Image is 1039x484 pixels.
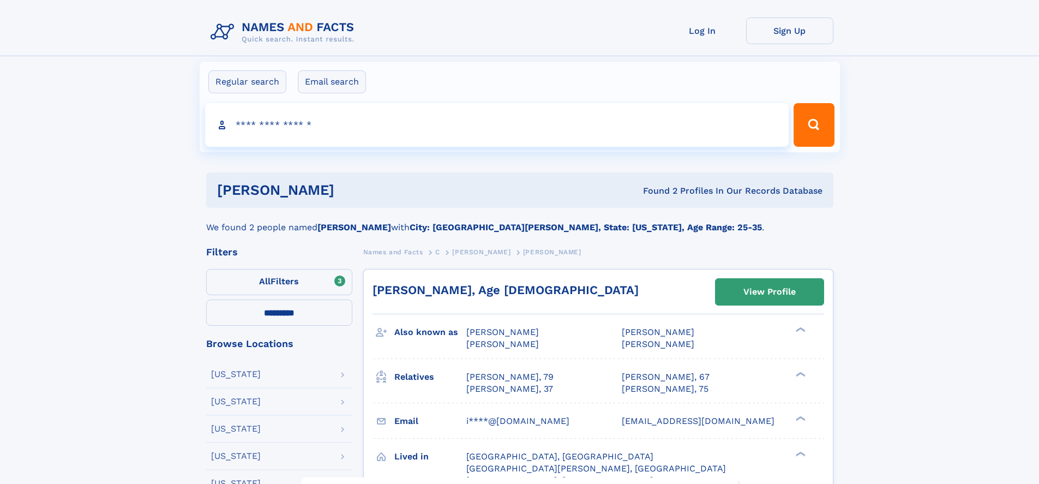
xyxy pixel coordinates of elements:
span: [PERSON_NAME] [466,339,539,349]
div: ❯ [793,326,806,333]
a: [PERSON_NAME], 37 [466,383,553,395]
b: [PERSON_NAME] [317,222,391,232]
span: C [435,248,440,256]
div: [US_STATE] [211,452,261,461]
div: Found 2 Profiles In Our Records Database [489,185,822,197]
span: [GEOGRAPHIC_DATA][PERSON_NAME], [GEOGRAPHIC_DATA] [466,463,726,474]
a: View Profile [716,279,824,305]
h3: Email [394,412,466,431]
a: Names and Facts [363,245,423,259]
a: C [435,245,440,259]
div: View Profile [743,279,796,304]
h3: Also known as [394,323,466,342]
label: Regular search [208,70,286,93]
span: [PERSON_NAME] [466,327,539,337]
h1: [PERSON_NAME] [217,183,489,197]
h3: Relatives [394,368,466,386]
a: [PERSON_NAME], Age [DEMOGRAPHIC_DATA] [373,283,639,297]
div: [US_STATE] [211,397,261,406]
img: Logo Names and Facts [206,17,363,47]
div: Filters [206,247,352,257]
span: [PERSON_NAME] [523,248,581,256]
div: ❯ [793,415,806,422]
div: We found 2 people named with . [206,208,833,234]
input: search input [205,103,789,147]
span: [PERSON_NAME] [622,327,694,337]
span: [PERSON_NAME] [452,248,511,256]
a: [PERSON_NAME], 79 [466,371,554,383]
span: [PERSON_NAME] [622,339,694,349]
span: [EMAIL_ADDRESS][DOMAIN_NAME] [622,416,774,426]
a: [PERSON_NAME] [452,245,511,259]
div: [US_STATE] [211,370,261,379]
a: Log In [659,17,746,44]
a: [PERSON_NAME], 75 [622,383,708,395]
b: City: [GEOGRAPHIC_DATA][PERSON_NAME], State: [US_STATE], Age Range: 25-35 [410,222,762,232]
button: Search Button [794,103,834,147]
div: ❯ [793,371,806,378]
h3: Lived in [394,447,466,466]
span: [GEOGRAPHIC_DATA], [GEOGRAPHIC_DATA] [466,451,653,462]
a: [PERSON_NAME], 67 [622,371,710,383]
a: Sign Up [746,17,833,44]
label: Email search [298,70,366,93]
label: Filters [206,269,352,295]
div: [US_STATE] [211,425,261,433]
span: All [259,276,271,286]
div: Browse Locations [206,339,352,349]
div: ❯ [793,450,806,457]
